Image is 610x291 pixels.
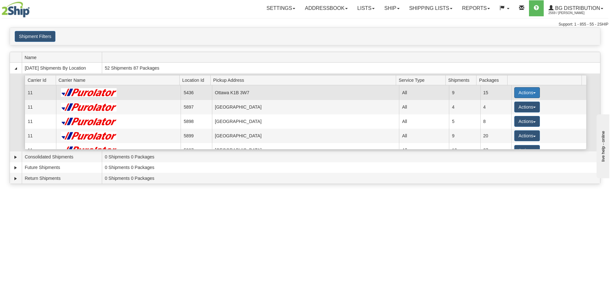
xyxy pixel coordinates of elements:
a: BG Distribution 2569 / [PERSON_NAME] [544,0,608,16]
a: Lists [353,0,379,16]
td: [GEOGRAPHIC_DATA] [212,143,399,157]
td: Future Shipments [22,162,102,173]
button: Actions [514,130,540,141]
button: Shipment Filters [15,31,55,42]
img: logo2569.jpg [2,2,30,18]
button: Actions [514,116,540,127]
a: Reports [457,0,495,16]
td: 9 [449,85,480,100]
a: Collapse [12,65,19,72]
span: Location Id [182,75,210,85]
span: Shipments [448,75,476,85]
td: All [399,143,449,157]
td: 5 [449,114,480,129]
td: 11 [25,100,56,114]
td: 5897 [181,100,212,114]
td: All [399,100,449,114]
td: 4 [480,100,511,114]
img: Purolator [59,103,119,111]
div: live help - online [5,5,59,10]
a: Expand [12,165,19,171]
td: 11 [25,85,56,100]
span: Pickup Address [213,75,396,85]
td: 20 [480,129,511,143]
td: [GEOGRAPHIC_DATA] [212,129,399,143]
td: 4 [449,100,480,114]
button: Actions [514,87,540,98]
td: 52 Shipments 87 Packages [102,63,600,73]
td: [GEOGRAPHIC_DATA] [212,114,399,129]
td: 15 [480,85,511,100]
button: Actions [514,102,540,112]
img: Purolator [59,88,119,97]
a: Expand [12,154,19,160]
td: 11 [25,129,56,143]
td: 11 [25,143,56,157]
td: 5907 [181,143,212,157]
td: 11 [25,114,56,129]
iframe: chat widget [595,113,609,178]
td: Return Shipments [22,173,102,184]
span: BG Distribution [554,5,600,11]
a: Expand [12,175,19,182]
td: All [399,85,449,100]
td: 5899 [181,129,212,143]
td: All [399,129,449,143]
a: Shipping lists [404,0,457,16]
td: 8 [480,114,511,129]
td: 13 [449,143,480,157]
td: [DATE] Shipments By Location [22,63,102,73]
td: 0 Shipments 0 Packages [102,162,600,173]
img: Purolator [59,117,119,126]
td: All [399,114,449,129]
td: 5898 [181,114,212,129]
span: Carrier Name [59,75,180,85]
td: 0 Shipments 0 Packages [102,151,600,162]
td: Ottawa K1B 3W7 [212,85,399,100]
span: Name [25,52,102,62]
a: Ship [379,0,404,16]
div: Support: 1 - 855 - 55 - 2SHIP [2,22,608,27]
span: Packages [479,75,507,85]
td: 0 Shipments 0 Packages [102,173,600,184]
span: 2569 / [PERSON_NAME] [549,10,597,16]
td: Consolidated Shipments [22,151,102,162]
td: 5436 [181,85,212,100]
img: Purolator [59,132,119,140]
a: Addressbook [300,0,353,16]
td: 27 [480,143,511,157]
span: Service Type [399,75,445,85]
td: [GEOGRAPHIC_DATA] [212,100,399,114]
button: Actions [514,145,540,156]
img: Purolator [59,146,119,155]
td: 9 [449,129,480,143]
span: Carrier Id [28,75,56,85]
a: Settings [262,0,300,16]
